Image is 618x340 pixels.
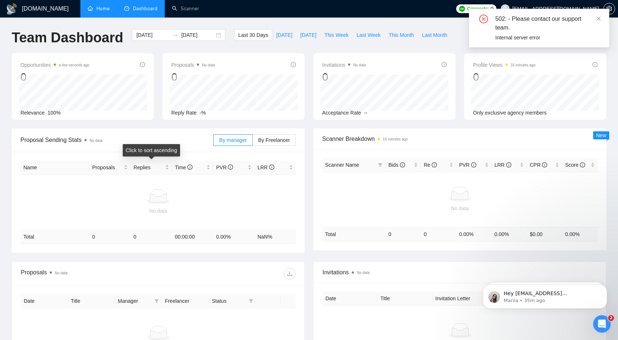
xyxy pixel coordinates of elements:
span: No data [357,271,370,275]
span: Score [565,162,585,168]
span: LRR [257,165,274,170]
span: info-circle [442,62,447,67]
span: Acceptance Rate [322,110,361,116]
input: End date [181,31,214,39]
span: Connects: [467,5,489,13]
span: Reply Rate [171,110,197,116]
span: Profile Views [473,61,535,69]
th: Replies [131,161,172,175]
span: -- [364,110,367,116]
button: Last Week [352,29,385,41]
span: filter [377,159,384,170]
a: setting [603,6,615,12]
td: 0 [421,227,456,241]
div: Internal server error [495,34,600,42]
span: Scanner Name [325,162,359,168]
span: -% [199,110,206,116]
span: New [596,132,606,138]
span: Only exclusive agency members [473,110,547,116]
span: Re [424,162,437,168]
span: Status [212,297,246,305]
button: setting [603,3,615,15]
button: [DATE] [296,29,320,41]
span: info-circle [542,162,547,167]
div: 0 [171,70,215,84]
th: Name [20,161,89,175]
span: info-circle [400,162,405,167]
span: to [172,32,178,38]
span: [DATE] [300,31,316,39]
span: No data [353,63,366,67]
div: 0 [20,70,89,84]
button: This Week [320,29,352,41]
td: Total [20,230,89,244]
span: LRR [495,162,511,168]
span: By Freelancer [258,137,290,143]
span: Relevance [20,110,45,116]
span: Invitations [323,268,597,277]
time: a few seconds ago [59,63,89,67]
time: 16 minutes ago [511,63,535,67]
th: Date [21,294,68,308]
span: download [284,271,295,277]
th: Manager [115,294,162,308]
span: PVR [459,162,476,168]
span: dashboard [124,6,129,11]
span: close-circle [479,15,488,23]
input: Start date [136,31,169,39]
td: NaN % [255,230,296,244]
span: Proposals [92,163,122,171]
span: swap-right [172,32,178,38]
span: Last Month [422,31,447,39]
div: 0 [322,70,366,84]
th: Title [68,294,115,308]
button: Last 30 Days [234,29,272,41]
span: info-circle [228,165,233,170]
span: info-circle [506,162,511,167]
span: filter [378,163,382,167]
span: info-circle [592,62,598,67]
span: close [596,16,601,21]
button: download [284,268,295,279]
span: Last 30 Days [238,31,268,39]
span: 100% [47,110,61,116]
span: Scanner Breakdown [322,134,598,143]
span: filter [247,295,255,306]
h1: Team Dashboard [12,29,123,46]
span: filter [153,295,160,306]
div: Proposals [21,268,158,279]
span: user [503,6,508,11]
img: upwork-logo.png [459,6,465,12]
div: No data [23,207,293,215]
td: Total [322,227,385,241]
span: info-circle [187,165,192,170]
span: Bids [388,162,405,168]
span: By manager [219,137,247,143]
span: No data [89,139,102,143]
button: [DATE] [272,29,296,41]
iframe: Intercom notifications message [472,269,618,320]
span: info-circle [432,162,437,167]
th: Freelancer [162,294,209,308]
td: 0 [131,230,172,244]
span: Invitations [322,61,366,69]
span: info-circle [269,165,274,170]
div: 0 [473,70,535,84]
td: 0.00 % [562,227,598,241]
img: logo [6,3,18,15]
button: This Month [385,29,418,41]
span: info-circle [580,162,585,167]
td: 0 [385,227,421,241]
td: 0.00 % [456,227,492,241]
span: This Week [324,31,348,39]
span: This Month [389,31,414,39]
th: Title [377,291,432,306]
a: searchScanner [172,5,199,12]
td: 0 [89,230,131,244]
span: Replies [134,163,164,171]
th: Invitation Letter [432,291,487,306]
